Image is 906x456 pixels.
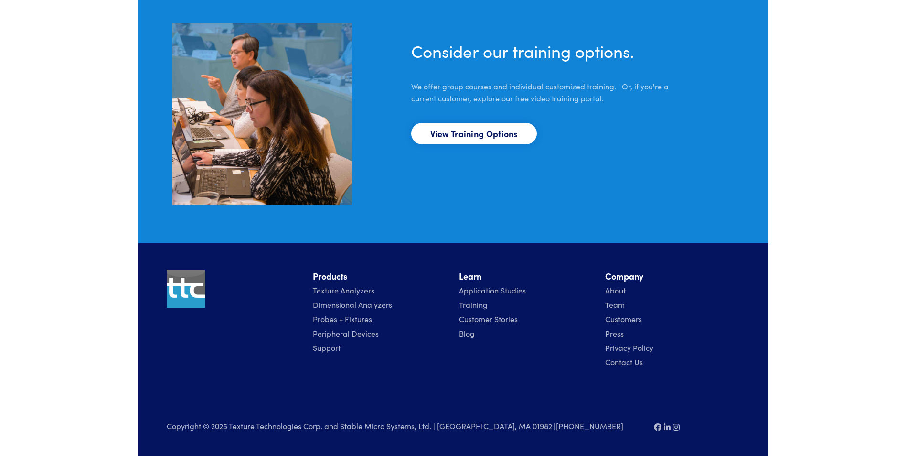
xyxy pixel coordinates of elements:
[459,314,518,324] a: Customer Stories
[605,328,624,338] a: Press
[556,421,623,431] a: [PHONE_NUMBER]
[411,66,686,119] p: We offer group courses and individual customized training. Or, if you're a current customer, expl...
[605,270,740,283] li: Company
[313,328,379,338] a: Peripheral Devices
[459,328,475,338] a: Blog
[172,23,352,205] img: support.jpg
[605,314,642,324] a: Customers
[167,420,642,433] p: Copyright © 2025 Texture Technologies Corp. and Stable Micro Systems, Ltd. | [GEOGRAPHIC_DATA], M...
[459,270,594,283] li: Learn
[313,314,372,324] a: Probes + Fixtures
[167,270,205,308] img: ttc_logo_1x1_v1.0.png
[605,357,643,367] a: Contact Us
[605,342,653,353] a: Privacy Policy
[411,123,537,144] a: View Training Options
[605,299,625,310] a: Team
[605,285,626,295] a: About
[313,270,448,283] li: Products
[459,285,526,295] a: Application Studies
[459,299,488,310] a: Training
[411,39,686,62] h3: Consider our training options.
[313,285,374,295] a: Texture Analyzers
[313,299,392,310] a: Dimensional Analyzers
[313,342,341,353] a: Support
